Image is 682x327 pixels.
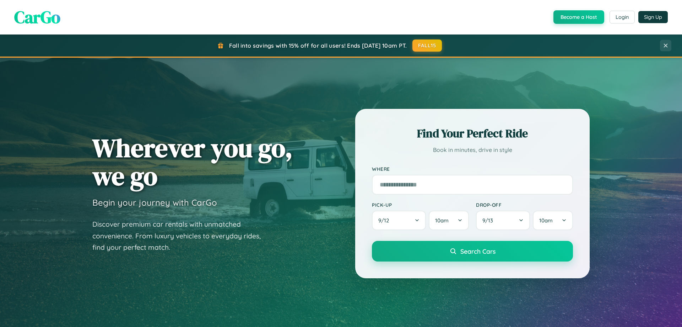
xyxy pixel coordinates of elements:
[92,197,217,208] h3: Begin your journey with CarGo
[372,211,426,230] button: 9/12
[638,11,668,23] button: Sign Up
[482,217,497,224] span: 9 / 13
[92,134,293,190] h1: Wherever you go, we go
[372,241,573,262] button: Search Cars
[229,42,407,49] span: Fall into savings with 15% off for all users! Ends [DATE] 10am PT.
[92,218,270,253] p: Discover premium car rentals with unmatched convenience. From luxury vehicles to everyday rides, ...
[372,166,573,172] label: Where
[435,217,449,224] span: 10am
[14,5,60,29] span: CarGo
[460,247,496,255] span: Search Cars
[476,211,530,230] button: 9/13
[372,145,573,155] p: Book in minutes, drive in style
[553,10,604,24] button: Become a Host
[610,11,635,23] button: Login
[476,202,573,208] label: Drop-off
[539,217,553,224] span: 10am
[533,211,573,230] button: 10am
[378,217,393,224] span: 9 / 12
[429,211,469,230] button: 10am
[412,39,442,52] button: FALL15
[372,202,469,208] label: Pick-up
[372,126,573,141] h2: Find Your Perfect Ride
